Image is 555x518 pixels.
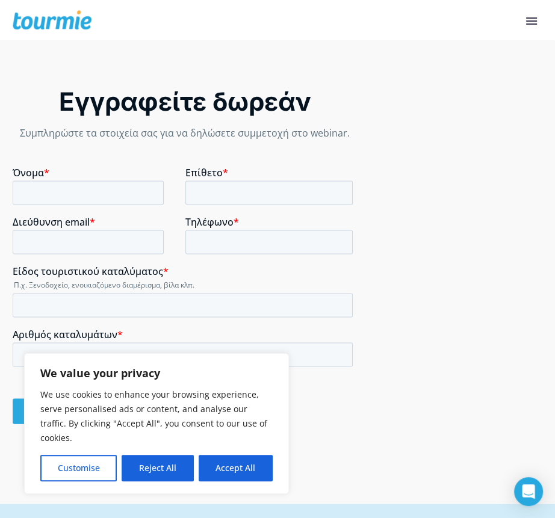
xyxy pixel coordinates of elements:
p: We value your privacy [40,366,273,380]
iframe: Form 0 [13,166,358,433]
span: Τηλέφωνο [173,49,221,62]
div: Εγγραφείτε δωρεάν [13,87,358,115]
button: Primary Menu [521,12,542,30]
p: We use cookies to enhance your browsing experience, serve personalised ads or content, and analys... [40,387,273,445]
button: Reject All [122,455,193,481]
div: Open Intercom Messenger [514,477,543,506]
button: Customise [40,455,117,481]
p: Συμπληρώστε τα στοιχεία σας για να δηλώσετε συμμετοχή στο webinar. [13,125,358,140]
button: Accept All [199,455,273,481]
